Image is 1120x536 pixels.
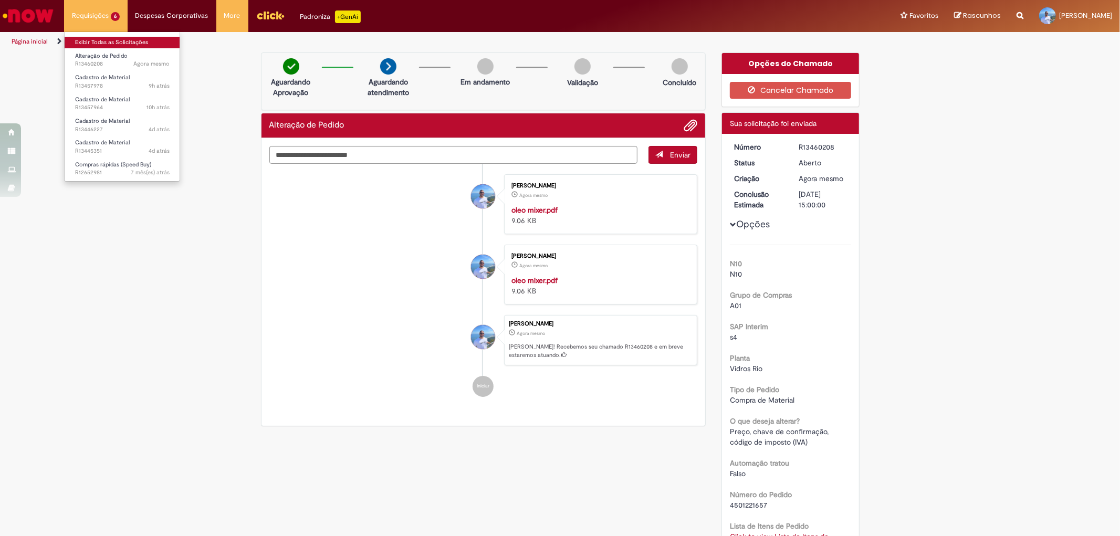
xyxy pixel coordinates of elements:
[65,72,180,91] a: Aberto R13457978 : Cadastro de Material
[75,117,130,125] span: Cadastro de Material
[730,322,768,331] b: SAP Interim
[730,301,741,310] span: A01
[730,427,831,447] span: Preço, chave de confirmação, código de imposto (IVA)
[146,103,170,111] span: 10h atrás
[670,150,690,160] span: Enviar
[567,77,598,88] p: Validação
[269,121,344,130] h2: Alteração de Pedido Histórico de tíquete
[12,37,48,46] a: Página inicial
[730,290,792,300] b: Grupo de Compras
[8,32,739,51] ul: Trilhas de página
[75,52,128,60] span: Alteração de Pedido
[75,125,170,134] span: R13446227
[726,157,791,168] dt: Status
[149,82,170,90] time: 28/08/2025 13:49:22
[149,147,170,155] time: 25/08/2025 16:17:31
[75,161,151,169] span: Compras rápidas (Speed Buy)
[730,82,851,99] button: Cancelar Chamado
[149,125,170,133] time: 25/08/2025 21:10:03
[509,321,692,327] div: [PERSON_NAME]
[648,146,697,164] button: Enviar
[75,96,130,103] span: Cadastro de Material
[65,137,180,156] a: Aberto R13445351 : Cadastro de Material
[730,364,762,373] span: Vidros Rio
[511,183,686,189] div: [PERSON_NAME]
[72,10,109,21] span: Requisições
[283,58,299,75] img: check-circle-green.png
[111,12,120,21] span: 6
[730,119,817,128] span: Sua solicitação foi enviada
[149,82,170,90] span: 9h atrás
[730,458,789,468] b: Automação tratou
[726,173,791,184] dt: Criação
[672,58,688,75] img: img-circle-grey.png
[574,58,591,75] img: img-circle-grey.png
[684,119,697,132] button: Adicionar anexos
[380,58,396,75] img: arrow-next.png
[1059,11,1112,20] span: [PERSON_NAME]
[75,103,170,112] span: R13457964
[65,159,180,178] a: Aberto R12652981 : Compras rápidas (Speed Buy)
[511,275,686,296] div: 9.06 KB
[954,11,1001,21] a: Rascunhos
[471,184,495,208] div: Felipe Coelho Da Silva
[799,189,847,210] div: [DATE] 15:00:00
[133,60,170,68] time: 28/08/2025 23:19:18
[517,330,545,337] time: 28/08/2025 23:19:16
[730,500,767,510] span: 4501221657
[65,115,180,135] a: Aberto R13446227 : Cadastro de Material
[269,164,698,407] ul: Histórico de tíquete
[75,60,170,68] span: R13460208
[65,37,180,48] a: Exibir Todas as Solicitações
[730,332,737,342] span: s4
[730,259,742,268] b: N10
[730,521,809,531] b: Lista de Itens de Pedido
[511,205,558,215] a: oleo mixer.pdf
[65,94,180,113] a: Aberto R13457964 : Cadastro de Material
[335,10,361,23] p: +GenAi
[471,255,495,279] div: Felipe Coelho Da Silva
[519,262,548,269] time: 28/08/2025 23:18:53
[730,269,742,279] span: N10
[477,58,494,75] img: img-circle-grey.png
[799,157,847,168] div: Aberto
[726,189,791,210] dt: Conclusão Estimada
[75,73,130,81] span: Cadastro de Material
[131,169,170,176] time: 11/02/2025 16:27:51
[519,192,548,198] time: 28/08/2025 23:19:10
[730,385,779,394] b: Tipo de Pedido
[363,77,414,98] p: Aguardando atendimento
[511,276,558,285] a: oleo mixer.pdf
[75,139,130,146] span: Cadastro de Material
[509,343,692,359] p: [PERSON_NAME]! Recebemos seu chamado R13460208 e em breve estaremos atuando.
[519,192,548,198] span: Agora mesmo
[266,77,317,98] p: Aguardando Aprovação
[224,10,240,21] span: More
[730,353,750,363] b: Planta
[1,5,55,26] img: ServiceNow
[135,10,208,21] span: Despesas Corporativas
[146,103,170,111] time: 28/08/2025 13:46:40
[471,325,495,349] div: Felipe Coelho Da Silva
[269,146,638,164] textarea: Digite sua mensagem aqui...
[149,147,170,155] span: 4d atrás
[730,395,794,405] span: Compra de Material
[722,53,859,74] div: Opções do Chamado
[75,147,170,155] span: R13445351
[269,315,698,365] li: Felipe Coelho Da Silva
[460,77,510,87] p: Em andamento
[799,142,847,152] div: R13460208
[519,262,548,269] span: Agora mesmo
[256,7,285,23] img: click_logo_yellow_360x200.png
[75,169,170,177] span: R12652981
[726,142,791,152] dt: Número
[963,10,1001,20] span: Rascunhos
[131,169,170,176] span: 7 mês(es) atrás
[64,31,180,182] ul: Requisições
[133,60,170,68] span: Agora mesmo
[511,205,686,226] div: 9.06 KB
[799,174,843,183] span: Agora mesmo
[730,490,792,499] b: Número do Pedido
